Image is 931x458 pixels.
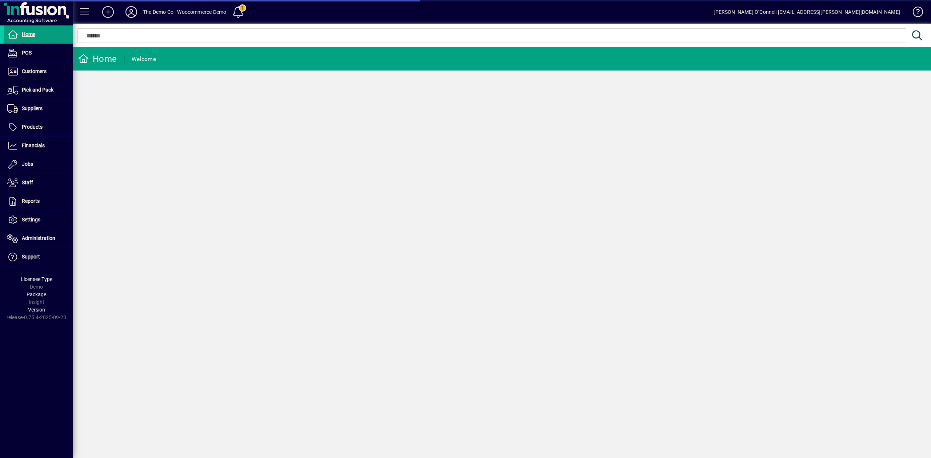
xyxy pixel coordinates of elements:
[28,307,45,313] span: Version
[4,100,73,118] a: Suppliers
[22,180,33,185] span: Staff
[4,248,73,266] a: Support
[4,63,73,81] a: Customers
[22,87,53,93] span: Pick and Pack
[27,292,46,297] span: Package
[143,6,226,18] div: The Demo Co - Woocommerce Demo
[907,1,922,25] a: Knowledge Base
[22,254,40,260] span: Support
[22,142,45,148] span: Financials
[96,5,120,19] button: Add
[4,174,73,192] a: Staff
[4,118,73,136] a: Products
[22,124,43,130] span: Products
[22,217,40,222] span: Settings
[22,161,33,167] span: Jobs
[22,31,35,37] span: Home
[4,137,73,155] a: Financials
[4,211,73,229] a: Settings
[22,105,43,111] span: Suppliers
[78,53,117,65] div: Home
[4,229,73,248] a: Administration
[120,5,143,19] button: Profile
[4,192,73,210] a: Reports
[4,81,73,99] a: Pick and Pack
[22,235,55,241] span: Administration
[132,53,156,65] div: Welcome
[22,50,32,56] span: POS
[22,198,40,204] span: Reports
[4,44,73,62] a: POS
[4,155,73,173] a: Jobs
[714,6,900,18] div: [PERSON_NAME] O''Connell [EMAIL_ADDRESS][PERSON_NAME][DOMAIN_NAME]
[21,276,52,282] span: Licensee Type
[22,68,47,74] span: Customers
